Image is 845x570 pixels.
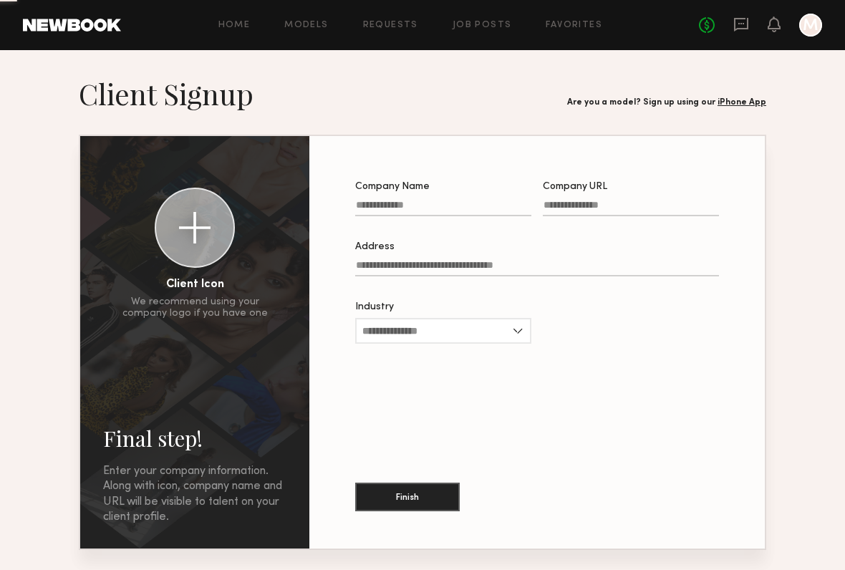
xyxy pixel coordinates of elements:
[453,21,512,30] a: Job Posts
[355,242,719,252] div: Address
[546,21,602,30] a: Favorites
[355,260,719,276] input: Address
[79,76,253,112] h1: Client Signup
[799,14,822,37] a: M
[284,21,328,30] a: Models
[103,424,286,453] h2: Final step!
[718,98,766,107] a: iPhone App
[543,200,719,216] input: Company URL
[567,98,766,107] div: Are you a model? Sign up using our
[122,296,268,319] div: We recommend using your company logo if you have one
[355,302,531,312] div: Industry
[363,21,418,30] a: Requests
[218,21,251,30] a: Home
[355,182,531,192] div: Company Name
[355,483,460,511] button: Finish
[166,279,224,291] div: Client Icon
[543,182,719,192] div: Company URL
[103,464,286,526] div: Enter your company information. Along with icon, company name and URL will be visible to talent o...
[355,200,531,216] input: Company Name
